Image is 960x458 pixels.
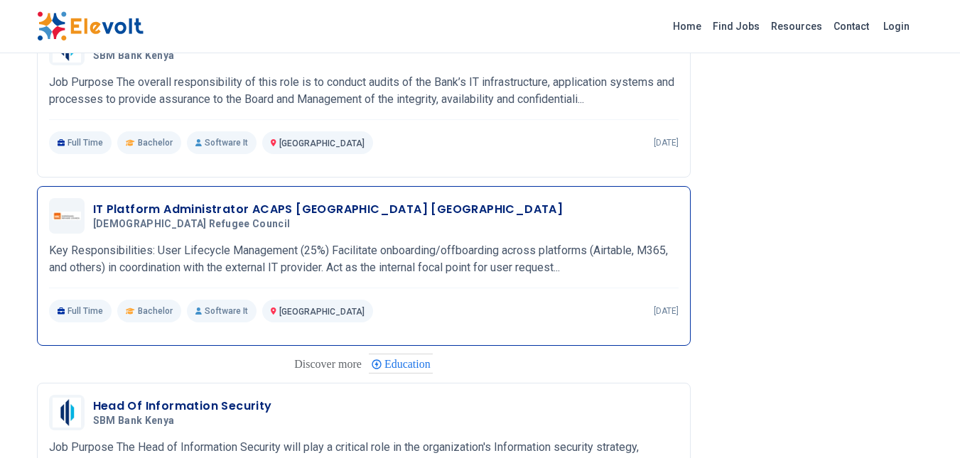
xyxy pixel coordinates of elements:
[53,212,81,221] img: Norwegian Refugee Council
[138,137,173,148] span: Bachelor
[889,390,960,458] iframe: Chat Widget
[765,15,828,38] a: Resources
[279,138,365,148] span: [GEOGRAPHIC_DATA]
[384,358,435,370] span: Education
[707,15,765,38] a: Find Jobs
[49,74,679,108] p: Job Purpose The overall responsibility of this role is to conduct audits of the Bank’s IT infrast...
[294,354,362,374] div: These are topics related to the article that might interest you
[93,218,291,231] span: [DEMOGRAPHIC_DATA] Refugee Council
[828,15,875,38] a: Contact
[667,15,707,38] a: Home
[187,300,257,322] p: Software It
[49,131,112,154] p: Full Time
[369,354,433,374] div: Education
[187,131,257,154] p: Software It
[93,50,175,62] span: SBM Bank Kenya
[654,137,679,148] p: [DATE]
[93,201,563,218] h3: IT Platform Administrator ACAPS [GEOGRAPHIC_DATA] [GEOGRAPHIC_DATA]
[93,398,272,415] h3: Head Of Information Security
[49,242,679,276] p: Key Responsibilities: User Lifecycle Management (25%) Facilitate onboarding/offboarding across pl...
[49,300,112,322] p: Full Time
[279,307,365,317] span: [GEOGRAPHIC_DATA]
[138,305,173,317] span: Bachelor
[93,415,175,427] span: SBM Bank Kenya
[875,12,918,40] a: Login
[53,398,81,427] img: SBM Bank Kenya
[37,11,144,41] img: Elevolt
[49,30,679,154] a: SBM Bank KenyaAssistant Manager, Information Systems AuditSBM Bank KenyaJob Purpose The overall r...
[49,198,679,322] a: Norwegian Refugee CouncilIT Platform Administrator ACAPS [GEOGRAPHIC_DATA] [GEOGRAPHIC_DATA][DEMO...
[654,305,679,317] p: [DATE]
